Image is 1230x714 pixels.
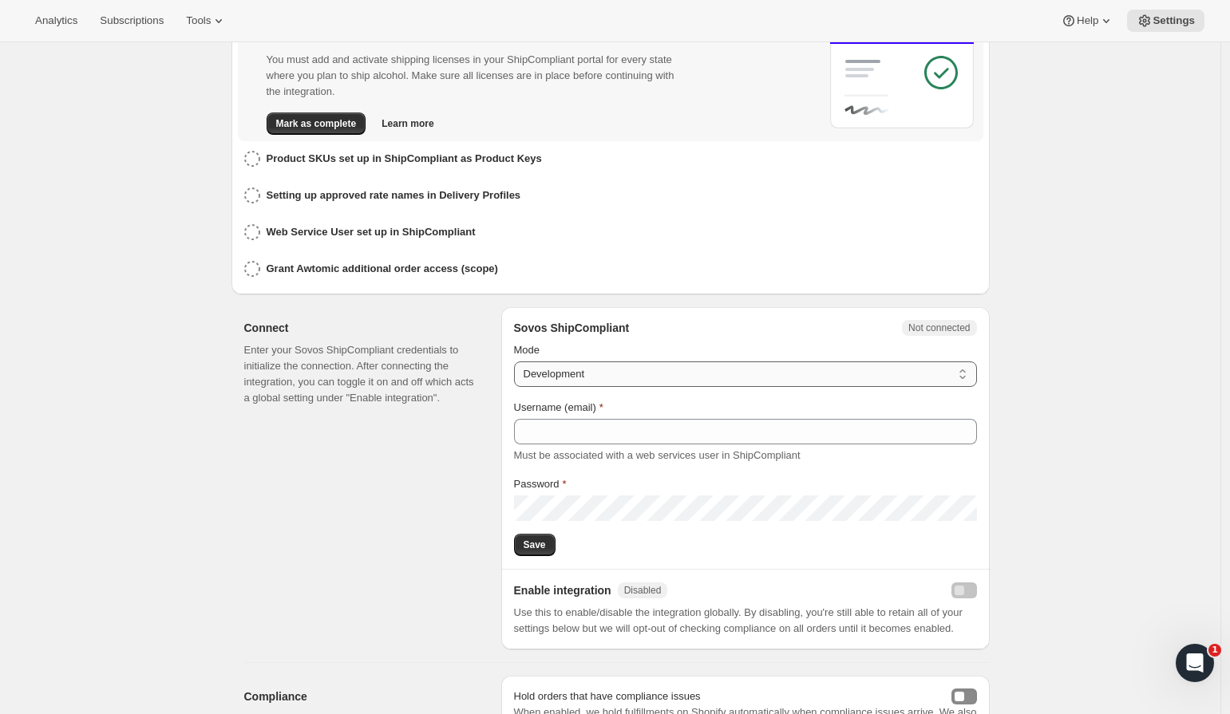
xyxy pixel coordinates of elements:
button: Subscriptions [90,10,173,32]
h3: Web Service User set up in ShipCompliant [267,224,476,240]
button: enabled [951,582,977,598]
button: Tools [176,10,236,32]
h2: Connect [244,320,476,336]
span: Help [1077,14,1098,27]
button: holdShopifyFulfillmentOrders [951,688,977,704]
button: Help [1051,10,1124,32]
span: Must be associated with a web services user in ShipCompliant [514,449,801,461]
p: Hold orders that have compliance issues [514,688,701,704]
span: Subscriptions [100,14,164,27]
span: Mark as complete [276,117,357,130]
h2: Sovos ShipCompliant [514,320,630,336]
iframe: Intercom live chat [1176,644,1214,682]
p: Enter your Sovos ShipCompliant credentials to initialize the connection. After connecting the int... [244,342,476,406]
h2: Compliance [244,688,476,704]
h2: Enable integration [514,582,611,598]
button: Learn more [372,112,443,135]
p: Use this to enable/disable the integration globally. By disabling, you're still able to retain al... [514,605,977,637]
span: Settings [1153,14,1195,27]
button: Settings [1127,10,1204,32]
button: Analytics [26,10,87,32]
span: Save [524,538,546,551]
h3: Product SKUs set up in ShipCompliant as Product Keys [267,151,542,167]
span: Analytics [35,14,77,27]
p: You must add and activate shipping licenses in your ShipCompliant portal for every state where yo... [267,52,684,100]
span: Learn more [382,117,433,130]
button: Mark as complete [267,112,366,135]
h3: Setting up approved rate names in Delivery Profiles [267,187,521,203]
span: Mode [514,344,540,356]
span: 1 [1208,644,1221,657]
span: Tools [186,14,211,27]
span: Disabled [624,584,662,597]
h3: Grant Awtomic additional order access (scope) [267,261,498,277]
span: Username (email) [514,401,596,413]
span: Not connected [908,321,970,334]
span: Password [514,478,560,490]
button: Save [514,534,556,556]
